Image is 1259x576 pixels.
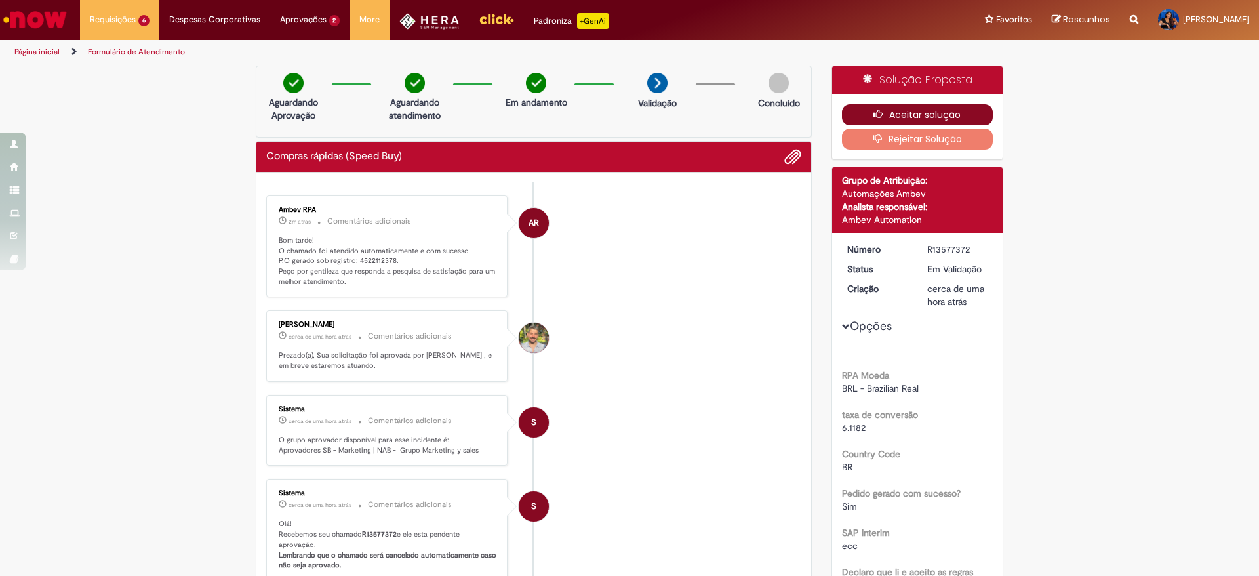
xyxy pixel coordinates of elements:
p: Olá! Recebemos seu chamado e ele esta pendente aprovação. [279,519,497,571]
b: Country Code [842,448,900,460]
img: click_logo_yellow_360x200.png [479,9,514,29]
div: Ambev RPA [519,208,549,238]
p: Aguardando Aprovação [262,96,325,122]
span: More [359,13,380,26]
h2: Compras rápidas (Speed Buy) Histórico de tíquete [266,151,402,163]
time: 29/09/2025 15:57:33 [289,218,311,226]
button: Adicionar anexos [784,148,801,165]
b: RPA Moeda [842,369,889,381]
span: cerca de uma hora atrás [289,333,351,340]
a: Página inicial [14,47,60,57]
a: Rascunhos [1052,14,1110,26]
span: 6 [138,15,150,26]
p: Aguardando atendimento [383,96,447,122]
img: HeraLogo.png [399,13,459,30]
div: Solução Proposta [832,66,1003,94]
small: Comentários adicionais [327,216,411,227]
time: 29/09/2025 14:41:41 [927,283,984,308]
span: ecc [842,540,858,552]
span: Aprovações [280,13,327,26]
img: img-circle-grey.png [769,73,789,93]
span: S [531,491,536,522]
p: Prezado(a), Sua solicitação foi aprovada por [PERSON_NAME] , e em breve estaremos atuando. [279,350,497,371]
dt: Status [837,262,918,276]
small: Comentários adicionais [368,499,452,510]
a: Formulário de Atendimento [88,47,185,57]
div: Ambev Automation [842,213,993,226]
p: Validação [638,96,677,110]
div: Lucca Alves [519,323,549,353]
b: SAP Interim [842,527,890,539]
button: Aceitar solução [842,104,993,125]
small: Comentários adicionais [368,331,452,342]
span: Favoritos [996,13,1032,26]
span: BRL - Brazilian Real [842,382,919,394]
span: S [531,407,536,438]
span: cerca de uma hora atrás [289,417,351,425]
time: 29/09/2025 14:41:55 [289,417,351,425]
b: Lembrando que o chamado será cancelado automaticamente caso não seja aprovado. [279,550,498,571]
span: 2 [329,15,340,26]
div: Sistema [279,489,497,497]
span: 6.1182 [842,422,866,434]
div: Ambev RPA [279,206,497,214]
b: Pedido gerado com sucesso? [842,487,961,499]
div: 29/09/2025 14:41:41 [927,282,988,308]
b: taxa de conversão [842,409,918,421]
span: BR [842,461,852,473]
time: 29/09/2025 14:50:27 [289,333,351,340]
ul: Trilhas de página [10,40,829,64]
span: AR [529,207,539,239]
span: cerca de uma hora atrás [927,283,984,308]
small: Comentários adicionais [368,415,452,426]
div: Analista responsável: [842,200,993,213]
div: Padroniza [534,13,609,29]
div: Automações Ambev [842,187,993,200]
div: R13577372 [927,243,988,256]
p: Em andamento [506,96,567,109]
img: ServiceNow [1,7,69,33]
div: Sistema [279,405,497,413]
div: System [519,407,549,438]
p: O grupo aprovador disponível para esse incidente é: Aprovadores SB - Marketing | NAB - Grupo Mark... [279,435,497,455]
p: Concluído [758,96,800,110]
b: R13577372 [362,529,397,539]
time: 29/09/2025 14:41:53 [289,501,351,509]
span: 2m atrás [289,218,311,226]
div: System [519,491,549,522]
span: [PERSON_NAME] [1183,14,1249,25]
span: Sim [842,501,857,512]
span: Rascunhos [1063,13,1110,26]
button: Rejeitar Solução [842,129,993,150]
p: +GenAi [577,13,609,29]
p: Bom tarde! O chamado foi atendido automaticamente e com sucesso. P.O gerado sob registro: 4522112... [279,236,497,287]
img: check-circle-green.png [526,73,546,93]
img: check-circle-green.png [405,73,425,93]
img: check-circle-green.png [283,73,304,93]
div: Grupo de Atribuição: [842,174,993,187]
div: Em Validação [927,262,988,276]
div: [PERSON_NAME] [279,321,497,329]
dt: Criação [837,282,918,295]
dt: Número [837,243,918,256]
span: Despesas Corporativas [169,13,260,26]
img: arrow-next.png [647,73,668,93]
span: cerca de uma hora atrás [289,501,351,509]
span: Requisições [90,13,136,26]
